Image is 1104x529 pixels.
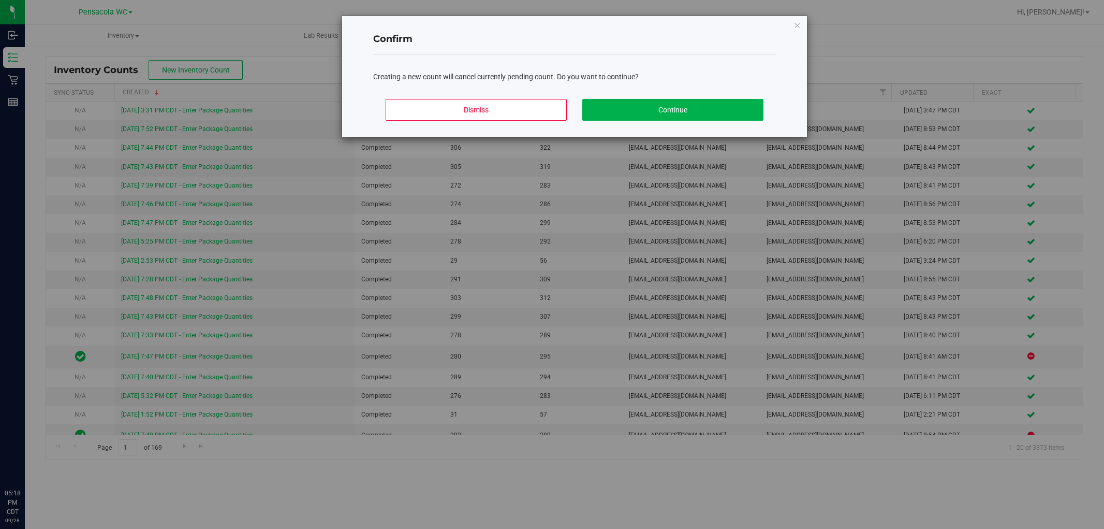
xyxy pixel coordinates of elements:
h4: Confirm [373,33,776,46]
button: Close modal [793,19,801,31]
button: Dismiss [386,99,567,121]
iframe: Resource center [10,446,41,477]
span: Creating a new count will cancel currently pending count. Do you want to continue? [373,73,639,81]
button: Continue [582,99,763,121]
